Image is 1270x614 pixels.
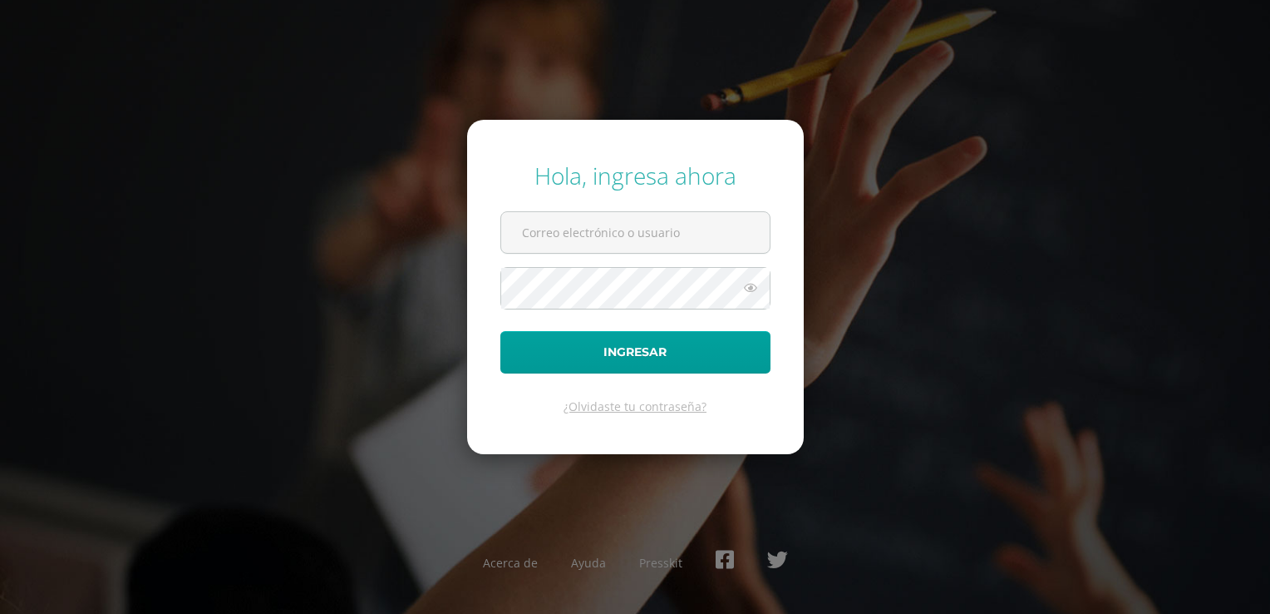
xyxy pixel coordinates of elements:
a: Acerca de [483,555,538,571]
div: Hola, ingresa ahora [500,160,770,191]
a: Ayuda [571,555,606,571]
button: Ingresar [500,331,770,374]
a: ¿Olvidaste tu contraseña? [564,399,706,414]
a: Presskit [639,555,682,571]
input: Correo electrónico o usuario [501,212,770,253]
